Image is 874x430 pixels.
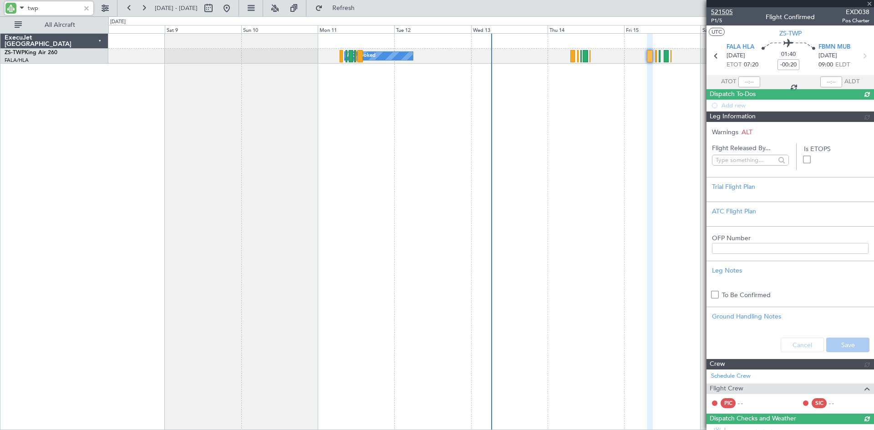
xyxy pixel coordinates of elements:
[721,77,736,86] span: ATOT
[818,43,850,52] span: FBMN MUB
[5,50,57,56] a: ZS-TWPKing Air 260
[624,25,701,33] div: Fri 15
[471,25,548,33] div: Wed 13
[818,61,833,70] span: 09:00
[711,7,733,17] span: 521505
[155,4,198,12] span: [DATE] - [DATE]
[818,51,837,61] span: [DATE]
[5,50,25,56] span: ZS-TWP
[548,25,624,33] div: Thu 14
[766,12,815,22] div: Flight Confirmed
[727,43,754,52] span: FALA HLA
[10,18,99,32] button: All Aircraft
[727,51,745,61] span: [DATE]
[779,29,802,38] span: ZS-TWP
[24,22,96,28] span: All Aircraft
[5,57,29,64] a: FALA/HLA
[744,61,758,70] span: 07:20
[28,1,80,15] input: A/C (Reg. or Type)
[318,25,394,33] div: Mon 11
[835,61,850,70] span: ELDT
[842,7,869,17] span: EXD038
[844,77,859,86] span: ALDT
[325,5,363,11] span: Refresh
[394,25,471,33] div: Tue 12
[165,25,241,33] div: Sat 9
[727,61,742,70] span: ETOT
[842,17,869,25] span: Pos Charter
[781,50,796,59] span: 01:40
[88,25,165,33] div: Fri 8
[311,1,366,15] button: Refresh
[241,25,318,33] div: Sun 10
[110,18,126,26] div: [DATE]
